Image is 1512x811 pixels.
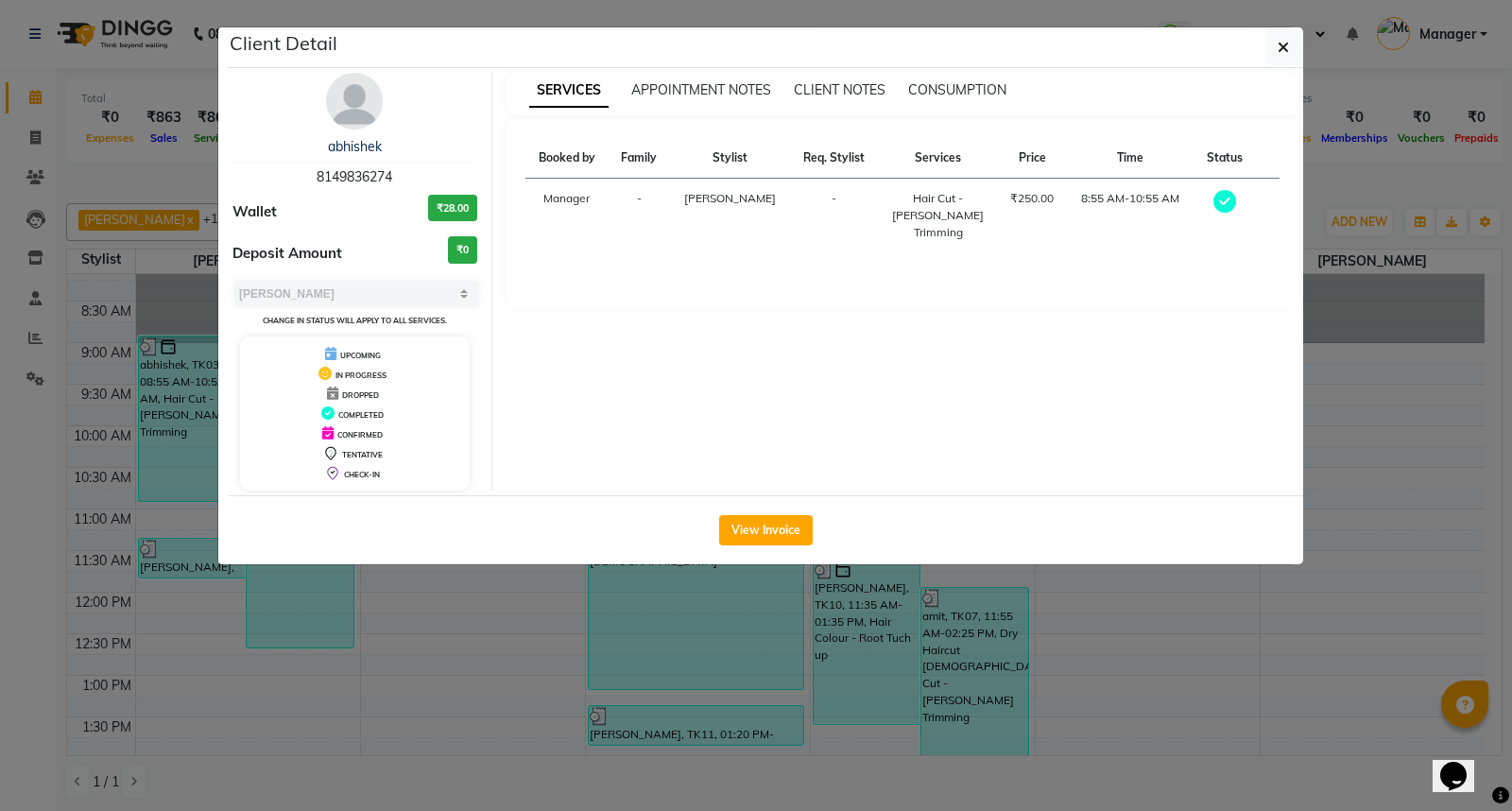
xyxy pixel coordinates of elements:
[337,430,383,440] span: CONFIRMED
[890,190,987,241] div: Hair Cut - [PERSON_NAME] Trimming
[428,195,477,222] h3: ₹28.00
[529,74,609,108] span: SERVICES
[1194,138,1256,179] th: Status
[448,236,477,264] h3: ₹0
[631,81,771,98] span: APPOINTMENT NOTES
[790,179,879,253] td: -
[1067,179,1194,253] td: 8:55 AM-10:55 AM
[525,179,609,253] td: Manager
[998,138,1068,179] th: Price
[338,410,384,420] span: COMPLETED
[335,371,387,380] span: IN PROGRESS
[609,138,670,179] th: Family
[340,351,381,360] span: UPCOMING
[232,201,277,223] span: Wallet
[317,168,392,185] span: 8149836274
[790,138,879,179] th: Req. Stylist
[344,470,380,479] span: CHECK-IN
[1067,138,1194,179] th: Time
[670,138,790,179] th: Stylist
[328,138,382,155] a: abhishek
[719,515,813,545] button: View Invoice
[326,73,383,129] img: avatar
[342,450,383,459] span: TENTATIVE
[525,138,609,179] th: Booked by
[609,179,670,253] td: -
[1009,190,1057,207] div: ₹250.00
[908,81,1006,98] span: CONSUMPTION
[342,390,379,400] span: DROPPED
[879,138,998,179] th: Services
[230,29,337,58] h5: Client Detail
[684,191,776,205] span: [PERSON_NAME]
[263,316,447,325] small: Change in status will apply to all services.
[794,81,885,98] span: CLIENT NOTES
[1433,735,1493,792] iframe: chat widget
[232,243,342,265] span: Deposit Amount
